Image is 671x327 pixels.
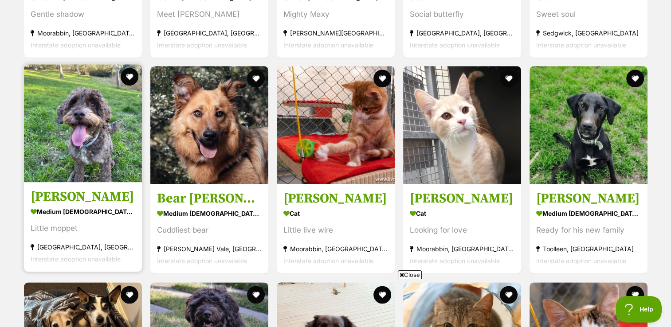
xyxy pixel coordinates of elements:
button: favourite [121,68,138,86]
div: Cat [283,207,388,220]
span: Interstate adoption unavailable [410,257,500,265]
img: Matti Illingworth [530,66,647,184]
div: Gentle shadow [31,8,135,20]
span: Interstate adoption unavailable [283,257,373,265]
span: Interstate adoption unavailable [31,256,121,263]
img: Luca Quinnell [403,66,521,184]
button: favourite [373,70,391,87]
div: Social butterfly [410,8,514,20]
button: favourite [626,70,644,87]
span: Interstate adoption unavailable [283,41,373,49]
div: Mighty Maxy [283,8,388,20]
button: favourite [247,70,265,87]
a: Bear [PERSON_NAME] medium [DEMOGRAPHIC_DATA] Dog Cuddliest bear [PERSON_NAME] Vale, [GEOGRAPHIC_D... [150,184,268,274]
span: Close [398,270,422,279]
div: [PERSON_NAME][GEOGRAPHIC_DATA] [283,27,388,39]
div: Meet [PERSON_NAME] [157,8,262,20]
div: Ready for his new family [536,225,641,237]
div: [GEOGRAPHIC_DATA], [GEOGRAPHIC_DATA] [410,27,514,39]
div: Cat [410,207,514,220]
h3: [PERSON_NAME] [31,189,135,206]
div: medium [DEMOGRAPHIC_DATA] Dog [536,207,641,220]
span: Interstate adoption unavailable [536,257,626,265]
div: [GEOGRAPHIC_DATA], [GEOGRAPHIC_DATA] [31,241,135,253]
div: Moorabbin, [GEOGRAPHIC_DATA] [410,243,514,255]
div: medium [DEMOGRAPHIC_DATA] Dog [31,206,135,218]
span: Interstate adoption unavailable [157,41,247,49]
button: favourite [500,70,518,87]
span: Interstate adoption unavailable [536,41,626,49]
button: favourite [626,286,644,304]
iframe: Help Scout Beacon - Open [616,296,662,323]
iframe: Advertisement [121,283,551,323]
div: Looking for love [410,225,514,237]
span: Interstate adoption unavailable [410,41,500,49]
a: [PERSON_NAME] Cat Looking for love Moorabbin, [GEOGRAPHIC_DATA] Interstate adoption unavailable f... [403,184,521,274]
h3: [PERSON_NAME] [283,191,388,207]
span: Interstate adoption unavailable [31,41,121,49]
img: Diego Moriarty [277,66,395,184]
h3: [PERSON_NAME] [410,191,514,207]
h3: [PERSON_NAME] [536,191,641,207]
div: Moorabbin, [GEOGRAPHIC_DATA] [283,243,388,255]
div: medium [DEMOGRAPHIC_DATA] Dog [157,207,262,220]
img: Bear Van Winkle [150,66,268,184]
div: Little live wire [283,225,388,237]
div: Toolleen, [GEOGRAPHIC_DATA] [536,243,641,255]
div: Little moppet [31,223,135,235]
a: [PERSON_NAME] medium [DEMOGRAPHIC_DATA] Dog Little moppet [GEOGRAPHIC_DATA], [GEOGRAPHIC_DATA] In... [24,182,142,272]
div: [PERSON_NAME] Vale, [GEOGRAPHIC_DATA] [157,243,262,255]
div: [GEOGRAPHIC_DATA], [GEOGRAPHIC_DATA] [157,27,262,39]
span: Interstate adoption unavailable [157,257,247,265]
div: Sweet soul [536,8,641,20]
div: Sedgwick, [GEOGRAPHIC_DATA] [536,27,641,39]
div: Cuddliest bear [157,225,262,237]
a: [PERSON_NAME] medium [DEMOGRAPHIC_DATA] Dog Ready for his new family Toolleen, [GEOGRAPHIC_DATA] ... [530,184,647,274]
div: Moorabbin, [GEOGRAPHIC_DATA] [31,27,135,39]
h3: Bear [PERSON_NAME] [157,191,262,207]
img: Milo Russelton [24,64,142,182]
a: [PERSON_NAME] Cat Little live wire Moorabbin, [GEOGRAPHIC_DATA] Interstate adoption unavailable f... [277,184,395,274]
